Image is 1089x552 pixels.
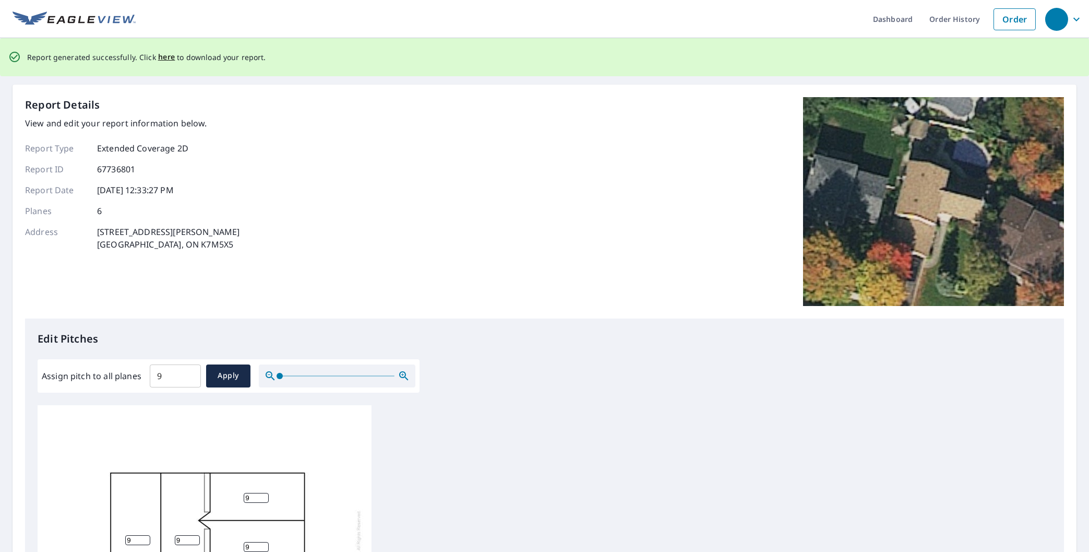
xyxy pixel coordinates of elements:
[150,361,201,391] input: 00.0
[25,142,88,155] p: Report Type
[206,365,250,387] button: Apply
[25,163,88,175] p: Report ID
[97,163,135,175] p: 67736801
[803,97,1064,306] img: Top image
[994,8,1036,30] a: Order
[25,97,100,113] p: Report Details
[158,51,175,64] button: here
[27,51,266,64] p: Report generated successfully. Click to download your report.
[38,331,1051,347] p: Edit Pitches
[25,117,240,130] p: View and edit your report information below.
[25,226,88,251] p: Address
[97,226,240,251] p: [STREET_ADDRESS][PERSON_NAME] [GEOGRAPHIC_DATA], ON K7M5X5
[25,205,88,217] p: Planes
[13,11,136,27] img: EV Logo
[97,184,174,196] p: [DATE] 12:33:27 PM
[214,369,242,382] span: Apply
[97,205,102,217] p: 6
[42,370,141,382] label: Assign pitch to all planes
[97,142,188,155] p: Extended Coverage 2D
[25,184,88,196] p: Report Date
